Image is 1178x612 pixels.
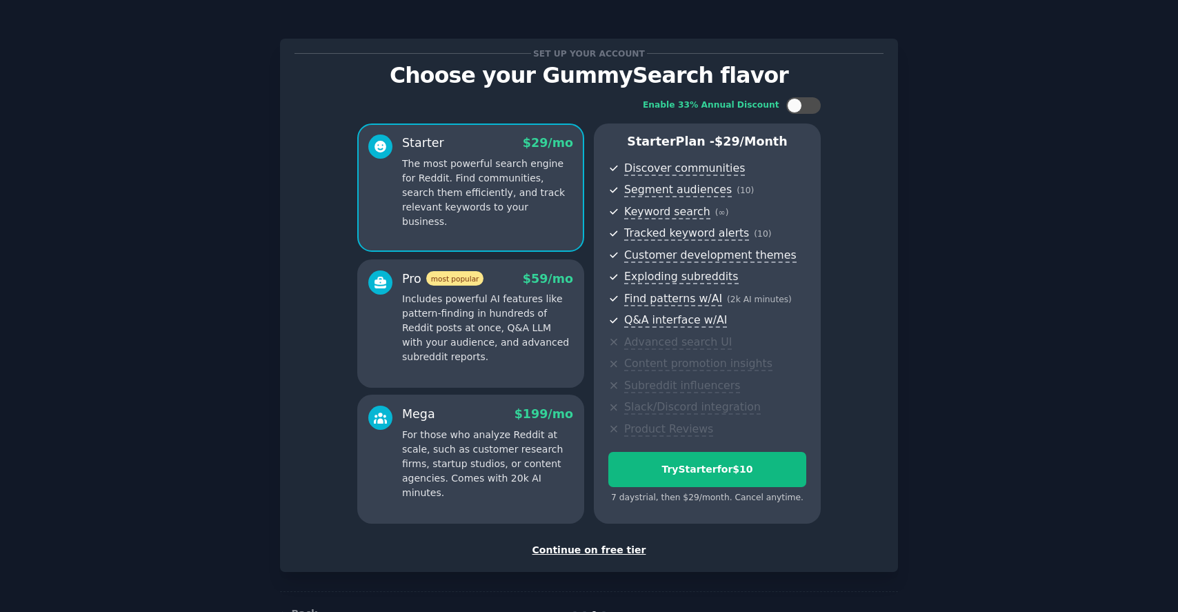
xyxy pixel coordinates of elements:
div: Try Starter for $10 [609,462,806,477]
span: Q&A interface w/AI [624,313,727,328]
div: Enable 33% Annual Discount [643,99,779,112]
span: Keyword search [624,205,710,219]
p: Choose your GummySearch flavor [294,63,883,88]
div: Starter [402,135,444,152]
button: TryStarterfor$10 [608,452,806,487]
span: $ 59 /mo [523,272,573,286]
p: Includes powerful AI features like pattern-finding in hundreds of Reddit posts at once, Q&A LLM w... [402,292,573,364]
span: Product Reviews [624,422,713,437]
span: most popular [426,271,484,286]
span: Content promotion insights [624,357,772,371]
span: $ 199 /mo [515,407,573,421]
div: Mega [402,406,435,423]
div: Pro [402,270,483,288]
span: Find patterns w/AI [624,292,722,306]
span: ( 2k AI minutes ) [727,295,792,304]
span: Discover communities [624,161,745,176]
span: $ 29 /mo [523,136,573,150]
span: Tracked keyword alerts [624,226,749,241]
span: Slack/Discord integration [624,400,761,415]
p: The most powerful search engine for Reddit. Find communities, search them efficiently, and track ... [402,157,573,229]
div: Continue on free tier [294,543,883,557]
span: Customer development themes [624,248,797,263]
span: Advanced search UI [624,335,732,350]
p: For those who analyze Reddit at scale, such as customer research firms, startup studios, or conte... [402,428,573,500]
span: Segment audiences [624,183,732,197]
span: $ 29 /month [715,135,788,148]
p: Starter Plan - [608,133,806,150]
span: Set up your account [531,46,648,61]
span: Exploding subreddits [624,270,738,284]
span: Subreddit influencers [624,379,740,393]
span: ( 10 ) [754,229,771,239]
span: ( 10 ) [737,186,754,195]
div: 7 days trial, then $ 29 /month . Cancel anytime. [608,492,806,504]
span: ( ∞ ) [715,208,729,217]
